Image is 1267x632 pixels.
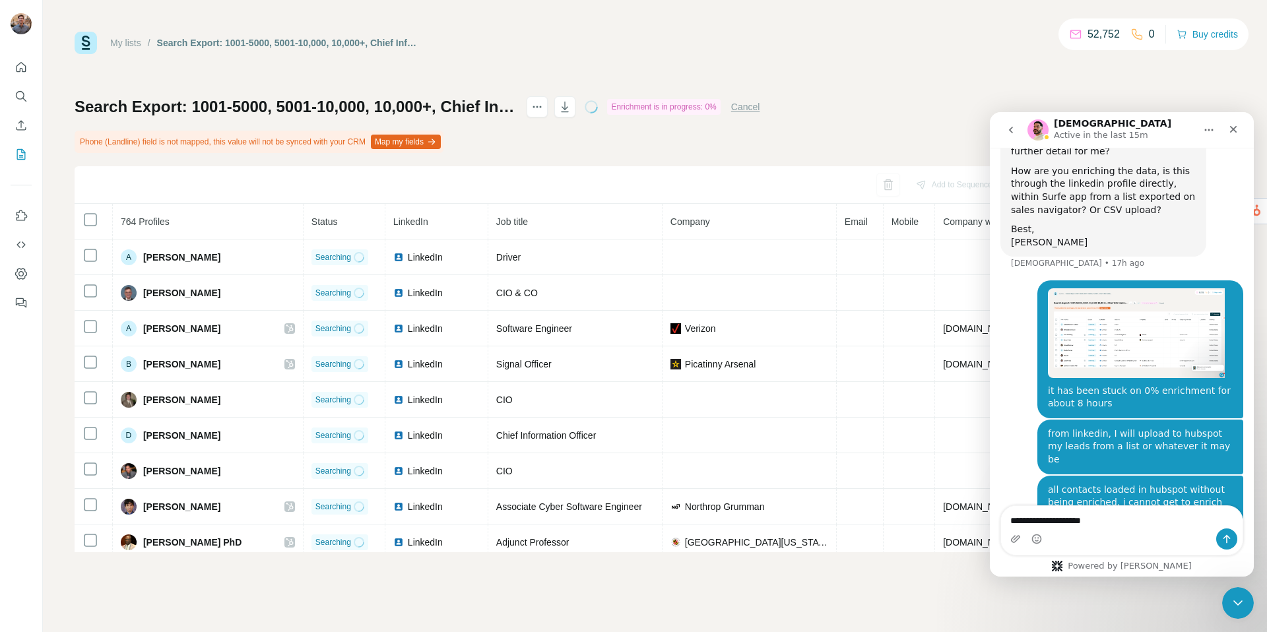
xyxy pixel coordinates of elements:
[143,536,242,549] span: [PERSON_NAME] PhD
[315,536,351,548] span: Searching
[408,251,443,264] span: LinkedIn
[143,251,220,264] span: [PERSON_NAME]
[21,147,154,155] div: [DEMOGRAPHIC_DATA] • 17h ago
[1088,26,1120,42] p: 52,752
[11,168,253,307] div: hayden@singlefin.io says…
[48,307,253,362] div: from linkedin, I will upload to hubspot my leads from a list or whatever it may be
[11,363,253,429] div: hayden@singlefin.io says…
[42,422,52,432] button: Emoji picker
[670,537,681,548] img: company-logo
[670,323,681,334] img: company-logo
[121,285,137,301] img: Avatar
[121,321,137,336] div: A
[21,111,206,124] div: Best,
[58,371,243,410] div: all contacts loaded in hubspot without being enriched. i cannot get to enrich from here
[943,216,1016,227] span: Company website
[393,430,404,441] img: LinkedIn logo
[393,288,404,298] img: LinkedIn logo
[943,537,1017,548] span: [DOMAIN_NAME]
[408,286,443,300] span: LinkedIn
[685,358,756,371] span: Picatinny Arsenal
[496,430,596,441] span: Chief Information Officer
[143,286,220,300] span: [PERSON_NAME]
[408,536,443,549] span: LinkedIn
[21,124,206,137] div: [PERSON_NAME]
[845,216,868,227] span: Email
[11,233,32,257] button: Use Surfe API
[408,358,443,371] span: LinkedIn
[11,84,32,108] button: Search
[731,100,760,113] button: Cancel
[121,249,137,265] div: A
[496,288,538,298] span: CIO & CO
[75,131,443,153] div: Phone (Landline) field is not mapped, this value will not be synced with your CRM
[943,323,1017,334] span: [DOMAIN_NAME]
[607,99,720,115] div: Enrichment is in progress: 0%
[11,55,32,79] button: Quick start
[121,356,137,372] div: B
[11,204,32,228] button: Use Surfe on LinkedIn
[58,315,243,354] div: from linkedin, I will upload to hubspot my leads from a list or whatever it may be
[1149,26,1155,42] p: 0
[121,499,137,515] img: Avatar
[48,363,253,418] div: all contacts loaded in hubspot without being enriched. i cannot get to enrich from here
[496,252,521,263] span: Driver
[143,358,220,371] span: [PERSON_NAME]
[496,466,513,476] span: CIO
[393,537,404,548] img: LinkedIn logo
[685,500,765,513] span: Northrop Grumman
[143,393,220,406] span: [PERSON_NAME]
[371,135,441,149] button: Map my fields
[20,422,31,432] button: Upload attachment
[1222,587,1254,619] iframe: Intercom live chat
[1177,25,1238,44] button: Buy credits
[685,536,828,549] span: [GEOGRAPHIC_DATA][US_STATE]
[121,534,137,550] img: Avatar
[408,500,443,513] span: LinkedIn
[48,168,253,306] div: it has been stuck on 0% enrichment for about 8 hours
[393,252,404,263] img: LinkedIn logo
[121,392,137,408] img: Avatar
[393,323,404,334] img: LinkedIn logo
[496,323,572,334] span: Software Engineer
[315,501,351,513] span: Searching
[496,395,513,405] span: CIO
[11,13,32,34] img: Avatar
[943,359,1017,369] span: [DOMAIN_NAME]
[315,287,351,299] span: Searching
[315,323,351,334] span: Searching
[408,393,443,406] span: LinkedIn
[408,429,443,442] span: LinkedIn
[75,32,97,54] img: Surfe Logo
[226,416,247,437] button: Send a message…
[408,322,443,335] span: LinkedIn
[121,427,137,443] div: D
[315,394,351,406] span: Searching
[11,113,32,137] button: Enrich CSV
[670,216,710,227] span: Company
[11,291,32,315] button: Feedback
[393,216,428,227] span: LinkedIn
[685,322,716,335] span: Verizon
[670,501,681,512] img: company-logo
[58,272,243,298] div: it has been stuck on 0% enrichment for about 8 hours
[496,216,528,227] span: Job title
[393,359,404,369] img: LinkedIn logo
[990,112,1254,577] iframe: Intercom live chat
[21,53,206,104] div: How are you enriching the data, is this through the linkedin profile directly, within Surfe app f...
[393,501,404,512] img: LinkedIn logo
[892,216,919,227] span: Mobile
[11,262,32,286] button: Dashboard
[143,464,220,478] span: [PERSON_NAME]
[110,38,141,48] a: My lists
[496,501,642,512] span: Associate Cyber Software Engineer
[148,36,150,49] li: /
[315,251,351,263] span: Searching
[315,358,351,370] span: Searching
[393,395,404,405] img: LinkedIn logo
